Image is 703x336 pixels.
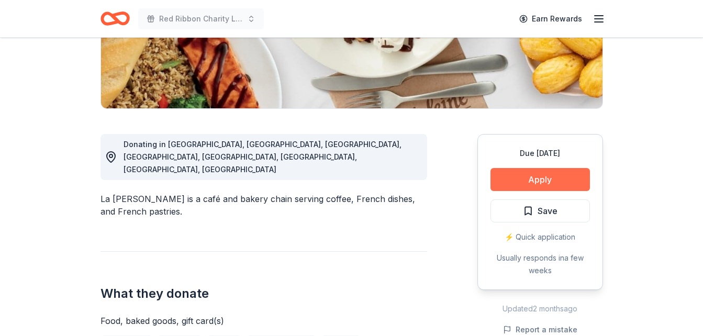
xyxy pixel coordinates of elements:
h2: What they donate [101,285,427,302]
div: La [PERSON_NAME] is a café and bakery chain serving coffee, French dishes, and French pastries. [101,193,427,218]
div: Usually responds in a few weeks [490,252,590,277]
div: Due [DATE] [490,147,590,160]
button: Apply [490,168,590,191]
div: ⚡️ Quick application [490,231,590,243]
span: Save [538,204,557,218]
a: Earn Rewards [513,9,588,28]
button: Report a mistake [503,323,577,336]
button: Save [490,199,590,222]
button: Red Ribbon Charity Luncheon [138,8,264,29]
span: Donating in [GEOGRAPHIC_DATA], [GEOGRAPHIC_DATA], [GEOGRAPHIC_DATA], [GEOGRAPHIC_DATA], [GEOGRAPH... [124,140,401,174]
a: Home [101,6,130,31]
div: Updated 2 months ago [477,303,603,315]
div: Food, baked goods, gift card(s) [101,315,427,327]
span: Red Ribbon Charity Luncheon [159,13,243,25]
